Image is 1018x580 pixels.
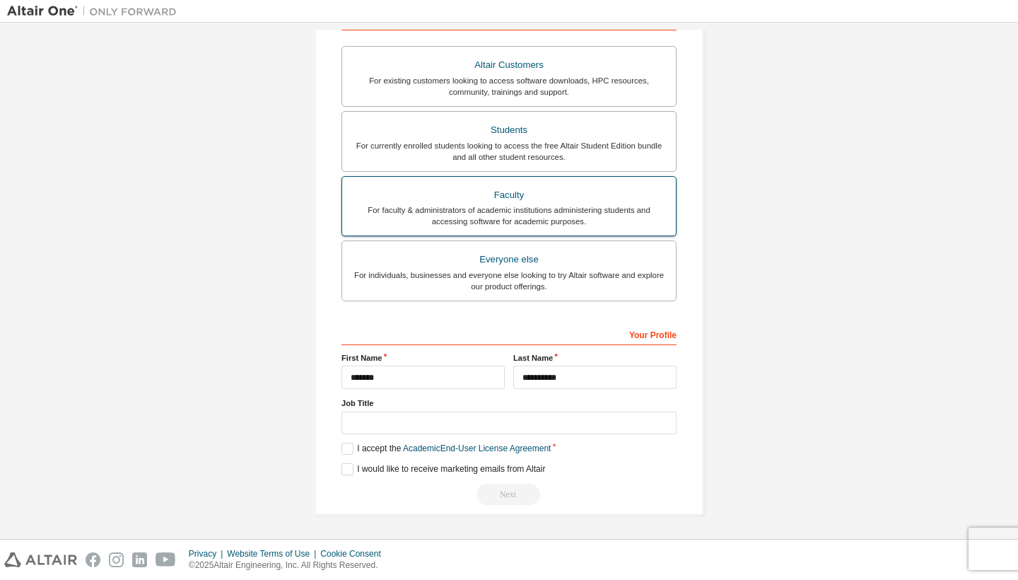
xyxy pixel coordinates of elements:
div: Website Terms of Use [227,548,320,559]
div: Your Profile [341,323,677,345]
img: facebook.svg [86,552,100,567]
label: Job Title [341,398,677,409]
div: Cookie Consent [320,548,389,559]
div: Students [351,120,667,140]
img: instagram.svg [109,552,124,567]
label: First Name [341,352,505,364]
label: I accept the [341,443,551,455]
div: For existing customers looking to access software downloads, HPC resources, community, trainings ... [351,75,667,98]
label: Last Name [513,352,677,364]
img: linkedin.svg [132,552,147,567]
div: For individuals, businesses and everyone else looking to try Altair software and explore our prod... [351,269,667,292]
div: Faculty [351,185,667,205]
label: I would like to receive marketing emails from Altair [341,463,545,475]
div: For faculty & administrators of academic institutions administering students and accessing softwa... [351,204,667,227]
div: Altair Customers [351,55,667,75]
img: altair_logo.svg [4,552,77,567]
div: For currently enrolled students looking to access the free Altair Student Edition bundle and all ... [351,140,667,163]
div: Read and acccept EULA to continue [341,484,677,505]
div: Privacy [189,548,227,559]
img: youtube.svg [156,552,176,567]
img: Altair One [7,4,184,18]
div: Everyone else [351,250,667,269]
a: Academic End-User License Agreement [403,443,551,453]
p: © 2025 Altair Engineering, Inc. All Rights Reserved. [189,559,390,572]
